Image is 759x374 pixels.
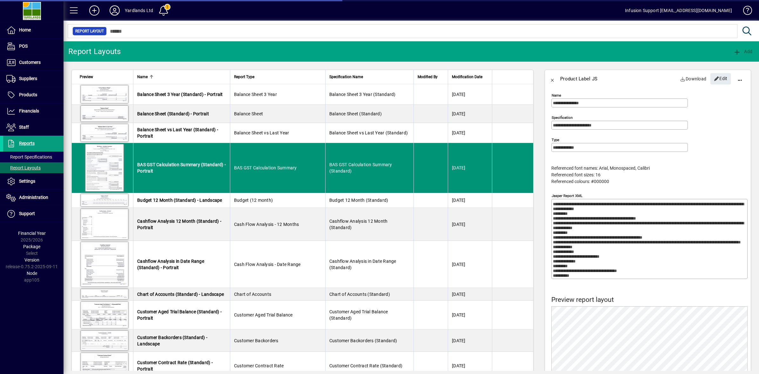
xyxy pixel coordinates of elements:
span: Referenced colours: #000000 [551,179,609,184]
span: Cashflow Analysis 12 Month (Standard) - Portrait [137,219,221,230]
a: Customers [3,55,64,71]
span: Settings [19,179,35,184]
span: Customer Aged Trial Balance (Standard) - Portrait [137,309,222,321]
span: Balance Sheet (Standard) [329,111,382,116]
span: BAS GST Calculation Summary [234,165,297,170]
div: Yardlands Ltd [125,5,153,16]
span: Version [24,257,39,262]
span: Balance Sheet vs Last Year (Standard) - Portrait [137,127,218,139]
td: [DATE] [448,208,492,241]
div: Report Type [234,73,321,80]
a: Financials [3,103,64,119]
span: Cashflow Analysis 12 Month (Standard) [329,219,388,230]
span: Chart of Accounts (Standard) - Landscape [137,292,224,297]
a: POS [3,38,64,54]
span: Customer Aged Trial Balance [234,312,293,317]
span: Cash Flow Analysis - 12 Months [234,222,299,227]
span: Cash Flow Analysis - Date Range [234,262,301,267]
a: Products [3,87,64,103]
td: [DATE] [448,301,492,330]
span: Node [27,271,37,276]
a: Staff [3,119,64,135]
td: [DATE] [448,241,492,288]
span: Balance Sheet 3 Year (Standard) [329,92,396,97]
a: Support [3,206,64,222]
span: Specification Name [329,73,363,80]
span: Report Specifications [6,154,52,160]
button: Add [732,46,754,57]
button: Back [545,71,560,86]
div: Report Layouts [68,46,121,57]
span: Customer Contract Rate [234,363,284,368]
span: POS [19,44,28,49]
a: Report Layouts [3,162,64,173]
span: Financial Year [18,231,46,236]
span: Home [19,27,31,32]
button: Profile [104,5,125,16]
span: Referenced font names: Arial, Monospaced, Calibri [551,166,650,171]
span: Balance Sheet (Standard) - Portrait [137,111,209,116]
span: Suppliers [19,76,37,81]
span: Edit [714,73,728,84]
div: Modification Date [452,73,488,80]
span: Report Layout [75,28,104,34]
mat-label: Name [552,93,561,98]
span: BAS GST Calculation Summary (Standard) - Portrait [137,162,226,173]
h4: Preview report layout [551,296,748,304]
span: Support [19,211,35,216]
span: Customer Backorders (Standard) - Landscape [137,335,207,346]
span: Chart of Accounts (Standard) [329,292,390,297]
td: [DATE] [448,105,492,123]
span: Balance Sheet vs Last Year [234,130,289,135]
mat-label: Jasper Report XML [552,194,582,198]
span: Customer Aged Trial Balance (Standard) [329,309,388,321]
mat-label: Type [552,138,559,142]
span: Customer Contract Rate (Standard) - Portrait [137,360,213,371]
button: More options [732,71,748,86]
span: Budget 12 Month (Standard) - Landscape [137,198,222,203]
span: Administration [19,195,48,200]
a: Knowledge Base [738,1,751,22]
span: Referenced font sizes: 16 [551,172,601,177]
span: Products [19,92,37,97]
a: Home [3,22,64,38]
span: BAS GST Calculation Summary (Standard) [329,162,392,173]
span: Staff [19,125,29,130]
mat-label: Specification [552,115,573,120]
td: [DATE] [448,123,492,143]
div: Product Label JS [560,74,597,84]
span: Cashflow Analysis in Date Range (Standard) [329,259,396,270]
td: [DATE] [448,288,492,301]
span: Report Layouts [6,165,41,170]
span: Cashflow Analysis in Date Range (Standard) - Portrait [137,259,204,270]
button: Add [84,5,104,16]
span: Customers [19,60,41,65]
span: Chart of Accounts [234,292,271,297]
span: Customer Contract Rate (Standard) [329,363,402,368]
span: Balance Sheet 3 Year [234,92,277,97]
td: [DATE] [448,143,492,193]
span: Download [680,74,707,84]
span: Preview [80,73,93,80]
span: Balance Sheet 3 Year (Standard) - Portrait [137,92,223,97]
span: Balance Sheet [234,111,263,116]
span: Customer Backorders [234,338,279,343]
span: Reports [19,141,35,146]
td: [DATE] [448,193,492,208]
div: Specification Name [329,73,410,80]
span: Package [23,244,40,249]
span: Budget 12 Month (Standard) [329,198,388,203]
span: Add [733,49,752,54]
div: Name [137,73,226,80]
div: Infusion Support [EMAIL_ADDRESS][DOMAIN_NAME] [625,5,732,16]
span: Financials [19,108,39,113]
a: Report Specifications [3,152,64,162]
span: Customer Backorders (Standard) [329,338,397,343]
button: Edit [710,73,731,85]
span: Report Type [234,73,254,80]
span: Budget (12 month) [234,198,273,203]
span: Name [137,73,148,80]
td: [DATE] [448,330,492,352]
span: Balance Sheet vs Last Year (Standard) [329,130,408,135]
